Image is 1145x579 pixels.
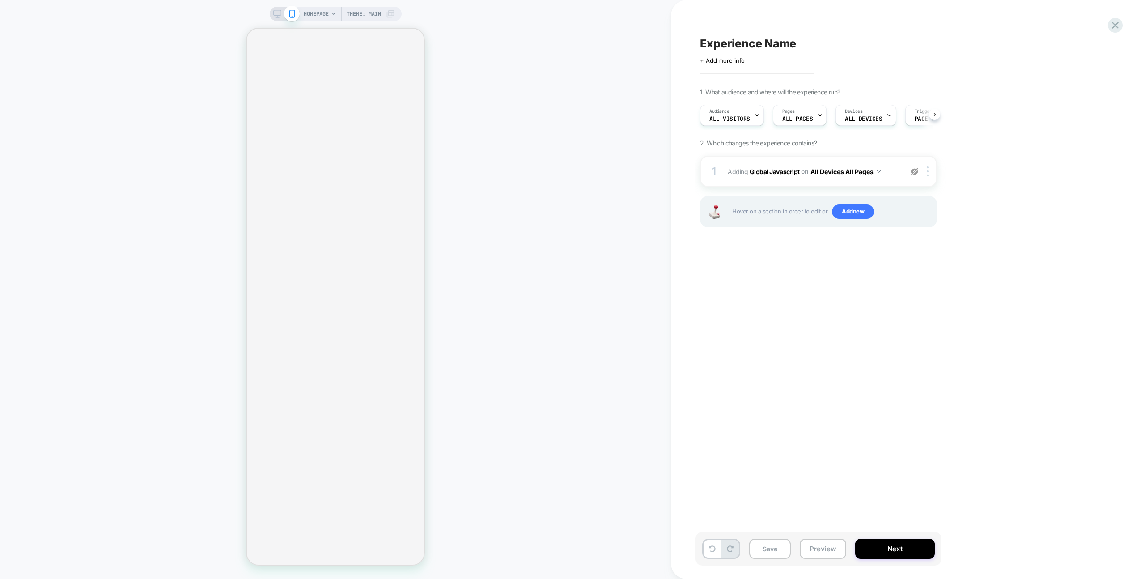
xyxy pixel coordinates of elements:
[750,167,800,175] b: Global Javascript
[700,139,817,147] span: 2. Which changes the experience contains?
[855,539,935,559] button: Next
[915,108,932,115] span: Trigger
[782,108,795,115] span: Pages
[700,57,745,64] span: + Add more info
[710,162,719,180] div: 1
[709,116,750,122] span: All Visitors
[800,539,846,559] button: Preview
[877,170,881,173] img: down arrow
[304,7,329,21] span: HOMEPAGE
[700,88,840,96] span: 1. What audience and where will the experience run?
[709,108,729,115] span: Audience
[728,165,898,178] span: Adding
[915,116,945,122] span: Page Load
[801,166,808,177] span: on
[810,165,881,178] button: All Devices All Pages
[845,116,882,122] span: ALL DEVICES
[832,204,874,219] span: Add new
[927,166,929,176] img: close
[700,37,796,50] span: Experience Name
[732,204,932,219] span: Hover on a section in order to edit or
[782,116,813,122] span: ALL PAGES
[347,7,381,21] span: Theme: MAIN
[705,205,723,219] img: Joystick
[749,539,791,559] button: Save
[845,108,862,115] span: Devices
[911,168,918,175] img: eye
